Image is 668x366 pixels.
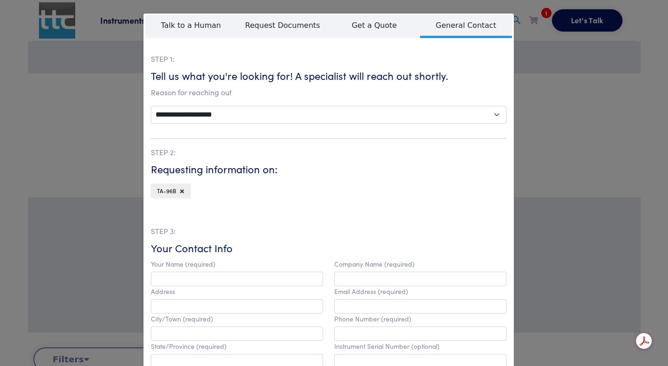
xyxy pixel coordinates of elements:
[237,14,329,36] span: Request Documents
[334,315,411,323] label: Phone Number (required)
[151,315,213,323] label: City/Town (required)
[151,86,506,98] p: Reason for reaching out
[334,260,415,268] label: Company Name (required)
[334,288,408,295] label: Email Address (required)
[145,14,237,36] span: Talk to a Human
[157,187,176,195] span: TA-96B
[151,342,227,350] label: State/Province (required)
[151,260,215,268] label: Your Name (required)
[151,162,506,176] h6: Requesting information on:
[151,288,175,295] label: Address
[151,241,506,255] h6: Your Contact Info
[151,69,506,83] h6: Tell us what you're looking for! A specialist will reach out shortly.
[329,14,421,36] span: Get a Quote
[334,342,440,350] label: Instrument Serial Number (optional)
[151,225,506,237] p: STEP 3:
[151,146,506,158] p: STEP 2:
[151,53,506,65] p: STEP 1:
[420,14,512,38] span: General Contact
